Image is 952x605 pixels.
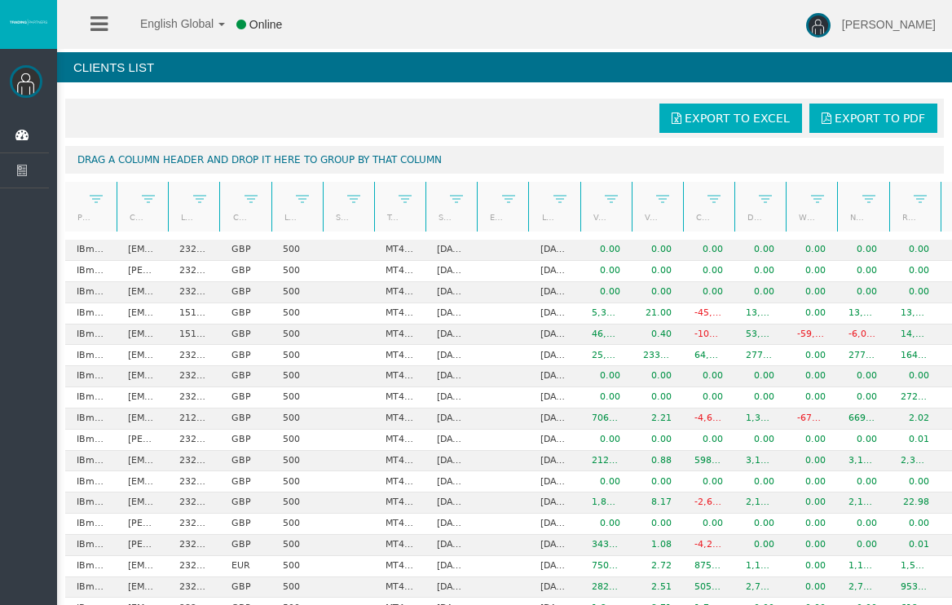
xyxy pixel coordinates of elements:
[889,430,941,451] td: 0.01
[168,345,219,366] td: 23248152
[583,206,610,228] a: Volume
[734,282,786,303] td: 0.00
[786,556,837,577] td: 0.00
[65,451,117,472] td: IBmx8cv
[531,206,558,228] a: Last trade date
[219,387,271,408] td: GBP
[65,556,117,577] td: IBmx8cv
[168,408,219,430] td: 21235050
[734,366,786,387] td: 0.00
[632,492,683,514] td: 8.17
[374,535,425,556] td: MT4 LiveFloatingSpreadAccount
[374,345,425,366] td: MT4 LiveFloatingSpreadAccount
[117,282,168,303] td: [EMAIL_ADDRESS][DOMAIN_NAME]
[786,240,837,261] td: 0.00
[223,206,249,228] a: Currency
[271,492,323,514] td: 500
[837,451,888,472] td: 3,163.14
[632,471,683,492] td: 0.00
[425,345,477,366] td: [DATE]
[632,408,683,430] td: 2.21
[425,261,477,282] td: [DATE]
[65,387,117,408] td: IBmx8cv
[528,261,580,282] td: [DATE]
[580,261,632,282] td: 0.00
[837,387,888,408] td: 0.00
[889,366,941,387] td: 0.00
[683,535,734,556] td: -4,227.96
[835,112,925,125] span: Export to PDF
[837,345,888,366] td: 277,504.94
[528,366,580,387] td: [DATE]
[425,408,477,430] td: [DATE]
[119,17,214,30] span: English Global
[632,577,683,598] td: 2.51
[168,325,219,346] td: 15170177
[271,345,323,366] td: 500
[374,366,425,387] td: MT4 LiveFloatingSpreadAccount
[889,282,941,303] td: 0.00
[837,535,888,556] td: 0.00
[219,366,271,387] td: GBP
[65,325,117,346] td: IBmx8cv
[837,471,888,492] td: 0.00
[528,514,580,535] td: [DATE]
[429,206,456,228] a: Start Date
[632,556,683,577] td: 2.72
[8,19,49,25] img: logo.svg
[889,240,941,261] td: 0.00
[580,408,632,430] td: 706,474.33
[65,240,117,261] td: IBmx8cv
[683,325,734,346] td: -109.02
[580,345,632,366] td: 25,950,588.77
[889,303,941,325] td: 13,292.66
[632,451,683,472] td: 0.88
[117,240,168,261] td: [EMAIL_ADDRESS][DOMAIN_NAME]
[809,104,937,133] a: Export to PDF
[271,261,323,282] td: 500
[580,240,632,261] td: 0.00
[377,206,403,228] a: Type
[117,577,168,598] td: [EMAIL_ADDRESS][DOMAIN_NAME]
[786,471,837,492] td: 0.00
[425,240,477,261] td: [DATE]
[889,471,941,492] td: 0.00
[219,345,271,366] td: GBP
[65,366,117,387] td: IBmx8cv
[889,577,941,598] td: 953.58
[786,492,837,514] td: 0.00
[65,577,117,598] td: IBmx8cv
[786,577,837,598] td: 0.00
[374,577,425,598] td: MT4 LiveFloatingSpreadAccount
[734,240,786,261] td: 0.00
[840,206,867,228] a: Net deposits
[683,240,734,261] td: 0.00
[580,514,632,535] td: 0.00
[837,577,888,598] td: 2,700.82
[889,535,941,556] td: 0.01
[374,430,425,451] td: MT4 LiveFloatingSpreadAccount
[842,18,936,31] span: [PERSON_NAME]
[786,325,837,346] td: -59,797.98
[632,535,683,556] td: 1.08
[889,556,941,577] td: 1,535.11
[425,325,477,346] td: [DATE]
[219,492,271,514] td: GBP
[837,366,888,387] td: 0.00
[734,261,786,282] td: 0.00
[271,303,323,325] td: 500
[271,387,323,408] td: 500
[685,206,712,228] a: Closed PNL
[219,261,271,282] td: GBP
[683,451,734,472] td: 598.04
[683,366,734,387] td: 0.00
[117,303,168,325] td: [EMAIL_ADDRESS][DOMAIN_NAME]
[889,514,941,535] td: 0.00
[683,430,734,451] td: 0.00
[632,430,683,451] td: 0.00
[528,282,580,303] td: [DATE]
[425,556,477,577] td: [DATE]
[789,206,816,228] a: Withdrawals
[837,430,888,451] td: 0.00
[425,366,477,387] td: [DATE]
